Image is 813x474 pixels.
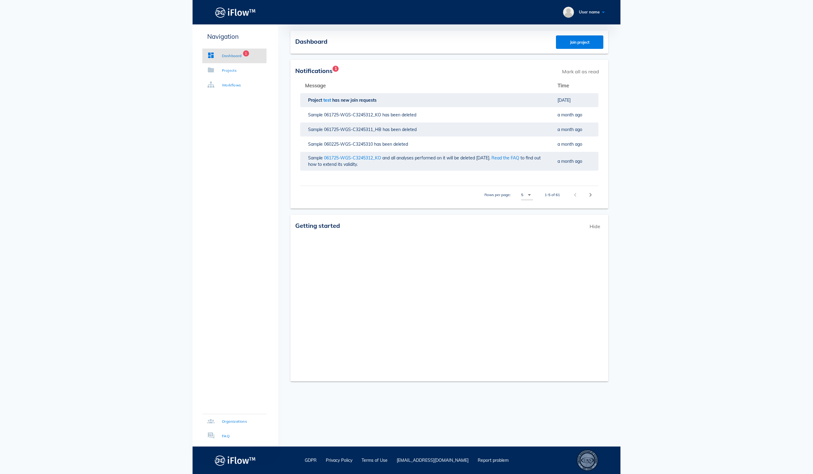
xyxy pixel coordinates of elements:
[295,222,340,229] span: Getting started
[222,418,247,425] div: Organizations
[222,53,242,59] div: Dashboard
[556,35,603,49] button: Join project
[295,38,327,45] span: Dashboard
[324,127,383,132] span: 061725-WGS-C3245311_HB
[557,159,582,164] span: a month ago
[202,32,267,41] p: Navigation
[362,458,388,463] a: Terms of Use
[332,97,378,103] span: has new join requests
[557,141,582,147] span: a month ago
[478,458,509,463] a: Report problem
[559,65,602,78] span: Mark all as read
[193,5,278,19] a: Logo
[383,127,418,132] span: has been deleted
[323,97,332,103] span: test
[545,192,560,198] div: 1-5 of 61
[397,458,469,463] a: [EMAIL_ADDRESS][DOMAIN_NAME]
[562,40,598,45] span: Join project
[557,127,582,132] span: a month ago
[484,186,533,204] div: Rows per page:
[295,67,333,75] span: Notifications
[587,191,594,199] i: chevron_right
[491,155,519,161] a: Read the FAQ
[308,141,324,147] span: Sample
[563,7,574,18] img: User name
[308,112,324,118] span: Sample
[553,78,598,93] th: Time: Not sorted. Activate to sort ascending.
[215,454,256,467] img: logo
[326,458,352,463] a: Privacy Policy
[324,141,374,147] span: 060225-WGS-C3245310
[324,155,382,161] span: 061725-WGS-C3245312_KO
[382,112,418,118] span: has been deleted
[521,192,523,198] div: 5
[526,191,533,199] i: arrow_drop_down
[300,78,553,93] th: Message
[324,112,382,118] span: 061725-WGS-C3245312_KO
[579,9,600,14] span: User name
[557,97,571,103] span: [DATE]
[243,50,249,57] span: Badge
[333,66,339,72] span: Badge
[585,189,596,200] button: Next page
[382,155,491,161] span: and all analyses performed on it will be deleted [DATE].
[374,141,409,147] span: has been deleted
[222,82,241,88] div: Workflows
[521,190,533,200] div: 5Rows per page:
[308,97,323,103] span: Project
[308,155,324,161] span: Sample
[305,82,326,89] span: Message
[577,450,598,471] div: ISO 13485 – Quality Management System
[557,112,582,118] span: a month ago
[557,82,569,89] span: Time
[587,220,603,233] span: Hide
[308,127,324,132] span: Sample
[305,458,317,463] a: GDPR
[222,67,237,74] div: Projects
[222,433,230,439] div: FAQ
